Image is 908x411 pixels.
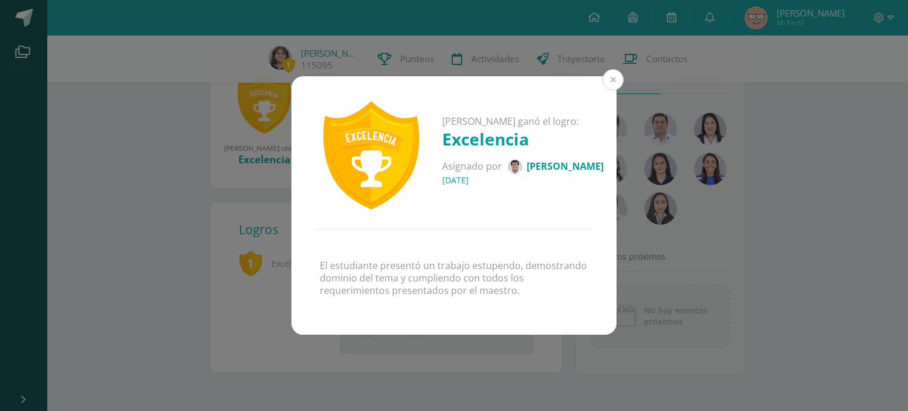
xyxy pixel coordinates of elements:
[320,260,588,296] p: El estudiante presentó un trabajo estupendo, demostrando dominio del tema y cumpliendo con todos ...
[442,160,604,174] p: Asignado por
[602,69,624,90] button: Close (Esc)
[442,115,604,128] p: [PERSON_NAME] ganó el logro:
[442,174,604,186] h4: [DATE]
[527,159,604,172] span: [PERSON_NAME]
[508,160,523,174] img: 3dc864d99e5186dfdd28226e6d340aa2.png
[442,128,604,150] h1: Excelencia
